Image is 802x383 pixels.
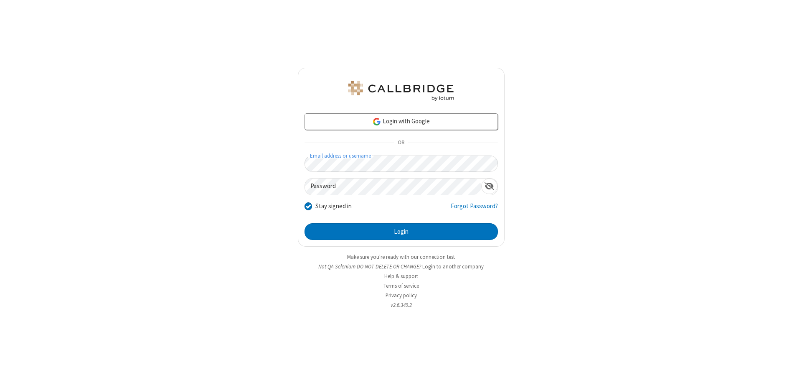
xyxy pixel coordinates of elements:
a: Help & support [384,273,418,280]
li: v2.6.349.2 [298,301,505,309]
span: OR [394,137,408,149]
a: Privacy policy [386,292,417,299]
button: Login to another company [422,263,484,271]
a: Forgot Password? [451,202,498,217]
label: Stay signed in [315,202,352,211]
a: Login with Google [305,113,498,130]
input: Email address or username [305,156,498,172]
input: Password [305,179,481,195]
a: Make sure you're ready with our connection test [347,253,455,260]
img: QA Selenium DO NOT DELETE OR CHANGE [347,81,455,101]
a: Terms of service [383,282,419,289]
li: Not QA Selenium DO NOT DELETE OR CHANGE? [298,263,505,271]
div: Show password [481,179,497,194]
img: google-icon.png [372,117,381,126]
button: Login [305,223,498,240]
